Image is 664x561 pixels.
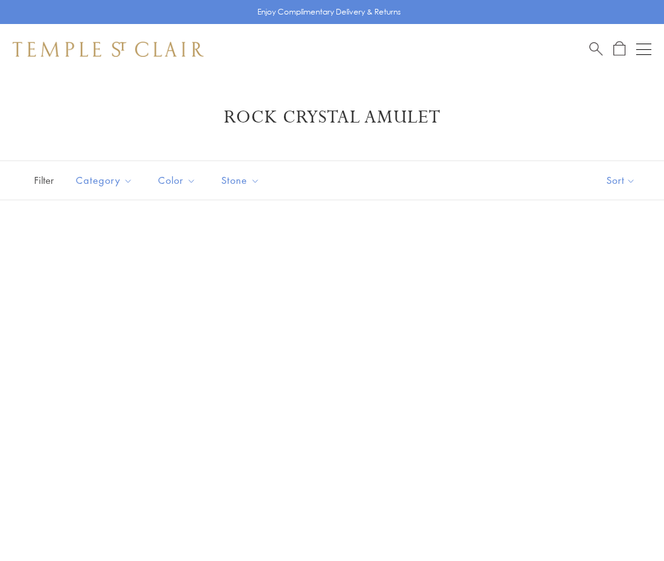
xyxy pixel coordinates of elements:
[70,172,142,188] span: Category
[152,172,206,188] span: Color
[212,166,269,195] button: Stone
[215,172,269,188] span: Stone
[613,41,625,57] a: Open Shopping Bag
[149,166,206,195] button: Color
[257,6,401,18] p: Enjoy Complimentary Delivery & Returns
[66,166,142,195] button: Category
[636,42,651,57] button: Open navigation
[13,42,204,57] img: Temple St. Clair
[578,161,664,200] button: Show sort by
[32,106,632,129] h1: Rock Crystal Amulet
[589,41,603,57] a: Search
